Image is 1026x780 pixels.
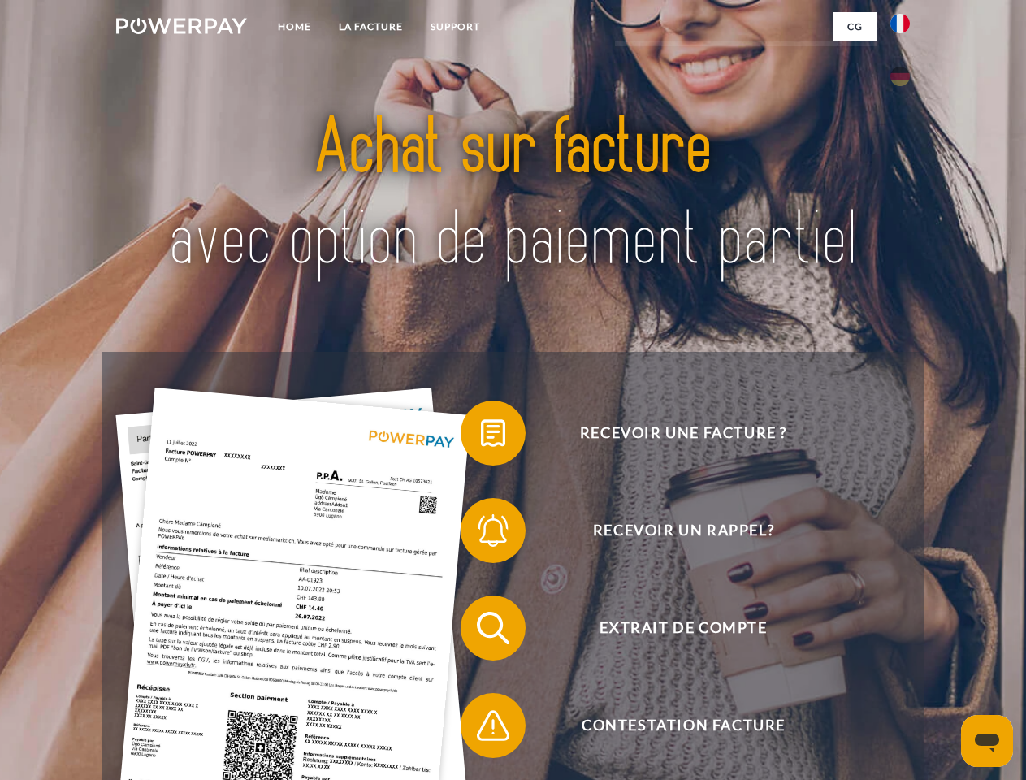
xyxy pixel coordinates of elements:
[264,12,325,41] a: Home
[890,14,910,33] img: fr
[461,401,883,466] button: Recevoir une facture ?
[461,498,883,563] button: Recevoir un rappel?
[484,693,882,758] span: Contestation Facture
[473,510,513,551] img: qb_bell.svg
[461,596,883,661] button: Extrait de compte
[461,693,883,758] button: Contestation Facture
[473,413,513,453] img: qb_bill.svg
[961,715,1013,767] iframe: Bouton de lancement de la fenêtre de messagerie
[890,67,910,86] img: de
[484,596,882,661] span: Extrait de compte
[484,401,882,466] span: Recevoir une facture ?
[417,12,494,41] a: Support
[155,78,871,311] img: title-powerpay_fr.svg
[325,12,417,41] a: LA FACTURE
[116,18,247,34] img: logo-powerpay-white.svg
[833,12,877,41] a: CG
[484,498,882,563] span: Recevoir un rappel?
[473,608,513,648] img: qb_search.svg
[615,41,877,70] a: CG (achat sur facture)
[473,705,513,746] img: qb_warning.svg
